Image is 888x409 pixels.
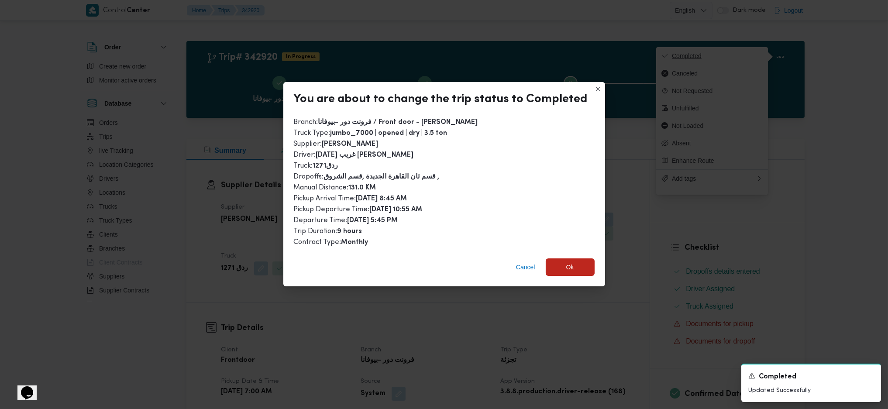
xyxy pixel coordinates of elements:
span: Trip Duration : [294,228,362,235]
b: [DATE] 8:45 AM [356,196,407,202]
b: [DATE] غريب [PERSON_NAME] [316,152,414,158]
div: You are about to change the trip status to Completed [294,93,588,107]
b: [PERSON_NAME] [322,141,379,148]
b: فرونت دور -بيوفانا / Front door - [PERSON_NAME] [318,119,478,126]
span: Completed [759,372,796,382]
b: قسم ثان القاهرة الجديدة ,قسم الشروق , [324,174,440,180]
div: Notification [748,371,874,382]
span: Contract Type : [294,239,368,246]
button: Ok [546,258,595,276]
span: Manual Distance : [294,184,376,191]
b: [DATE] 5:45 PM [348,217,398,224]
span: Driver : [294,151,414,158]
b: ردق1271 [313,163,338,169]
span: Cancel [516,262,535,272]
b: jumbo_7000 | opened | dry | 3.5 ton [330,130,447,137]
button: Cancel [513,258,539,276]
button: Closes this modal window [593,84,603,94]
span: Dropoffs : [294,173,440,180]
span: Truck : [294,162,338,169]
span: Ok [566,262,574,272]
b: 131.0 KM [349,185,376,191]
span: Departure Time : [294,217,398,224]
span: Branch : [294,119,478,126]
span: Pickup Departure Time : [294,206,423,213]
b: [DATE] 10:55 AM [370,206,423,213]
span: Truck Type : [294,130,447,137]
b: 9 hours [337,228,362,235]
span: Supplier : [294,141,379,148]
span: Pickup Arrival Time : [294,195,407,202]
b: Monthly [341,239,368,246]
p: Updated Successfully [748,386,874,395]
iframe: chat widget [9,374,37,400]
